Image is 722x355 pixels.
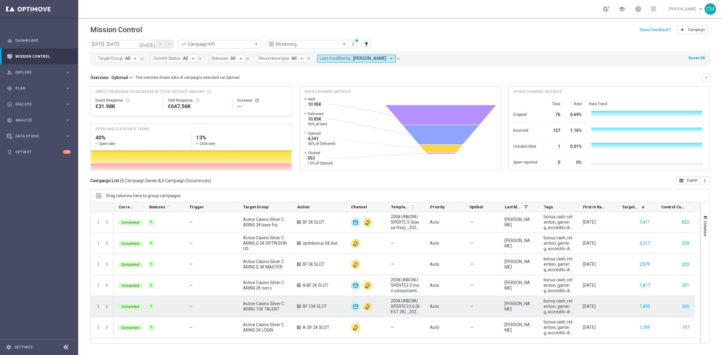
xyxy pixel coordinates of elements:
span: Targeted Customers [622,205,639,209]
button: keyboard_arrow_down [702,74,710,81]
button: Statuses: All arrow_drop_down [208,55,245,63]
span: Open rate [99,141,115,146]
div: Row Groups [106,193,181,198]
span: 10.95K [308,102,321,107]
button: 200 [681,303,690,310]
span: keyboard_arrow_down [697,6,704,12]
span: Clicked [308,151,333,155]
button: 7,411 [639,219,651,226]
i: close [140,57,144,61]
span: Auto [430,262,439,267]
span: 2008 UNBONUSPERTE S (bassa freq) _2025_08_20 [391,214,420,230]
button: Optimail arrow_drop_down [110,75,135,80]
i: arrow_drop_down [133,56,138,61]
input: Select date range [90,40,156,48]
i: keyboard_arrow_right [65,101,71,107]
div: 0.01% [567,141,582,151]
span: Sent [308,97,321,102]
i: trending_up [180,41,187,47]
i: refresh [255,98,259,103]
i: lightbulb [7,149,12,155]
span: Plan [15,87,65,90]
span: 4,341 [308,136,335,141]
i: arrow_drop_down [238,56,243,61]
span: Auto [430,241,439,246]
div: Rate Trend [589,102,705,106]
span: Current Status [119,205,133,209]
input: Have Feedback? [640,28,671,32]
i: preview [268,41,274,47]
button: 229 [681,261,690,268]
i: more_vert [96,262,101,267]
span: Tags [544,205,553,209]
h4: Other channel metrics [513,89,562,94]
i: keyboard_arrow_right [65,133,71,139]
span: Calculate column [409,204,415,210]
button: 259 [681,240,690,247]
div: +10 [63,150,71,154]
i: refresh [410,204,415,209]
button: Data Studio keyboard_arrow_right [7,134,71,139]
div: Execute [7,102,65,107]
h3: Overview: [90,75,110,80]
span: Target Group [243,205,269,209]
div: Optibot [7,144,71,160]
img: Optimail [351,281,360,290]
i: arrow_drop_down [389,56,394,61]
div: Other [363,302,372,311]
span: — [189,220,193,225]
span: — [391,262,394,267]
span: A: BF 2€ SLOT [303,325,329,330]
span: ( [120,178,122,183]
i: filter_alt [364,41,369,47]
div: Cecilia Mascelli [504,280,533,291]
div: 1 [149,304,154,309]
button: arrow_forward [165,40,173,48]
span: BF 10€ SLOT [303,304,327,309]
span: A:BF 2€ SLOT [303,283,329,288]
span: Active Casino Silver CARING 15€ TALENT [243,301,287,312]
div: Spam reported [513,157,537,167]
span: Opened [308,131,335,136]
span: — [470,304,474,309]
img: Other [351,260,360,269]
div: 0% [567,157,582,167]
button: close [140,55,145,62]
i: refresh [166,204,171,209]
div: There are unsaved changes [355,38,359,43]
div: 127 [545,125,560,135]
h2: 40% [95,134,186,141]
span: All [230,56,236,61]
span: Completed [122,242,139,246]
div: play_circle_outline Execute keyboard_arrow_right [7,102,71,107]
span: Auto [430,283,439,288]
i: close [307,57,311,61]
i: more_vert [96,240,101,246]
span: A [297,262,301,266]
div: 20 Aug 2025, Wednesday [583,304,596,309]
span: school [619,6,625,12]
span: — [189,304,193,309]
div: Dashboard [7,32,71,48]
i: more_vert [96,219,101,225]
span: Recurrence type: [259,56,290,61]
div: 1 [149,283,154,288]
div: equalizer Dashboard [7,38,71,43]
div: 0 [545,157,560,167]
button: close [306,55,311,62]
div: Total [545,102,560,106]
span: 13% of Opened [308,161,333,166]
span: optinbonus 5€ slot [303,240,338,246]
span: 10.83K [308,116,327,122]
img: Optimail [351,302,360,311]
span: bonus cash, retention, gaming, accredito diretto, talent [544,214,572,230]
span: [PERSON_NAME] [353,56,386,61]
span: Drag columns here to group campaigns [106,193,181,198]
button: 1,817 [639,282,651,289]
button: add Campaign [677,26,708,34]
i: keyboard_arrow_right [65,69,71,75]
i: arrow_drop_down [190,56,196,61]
colored-tag: Completed [119,304,142,309]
